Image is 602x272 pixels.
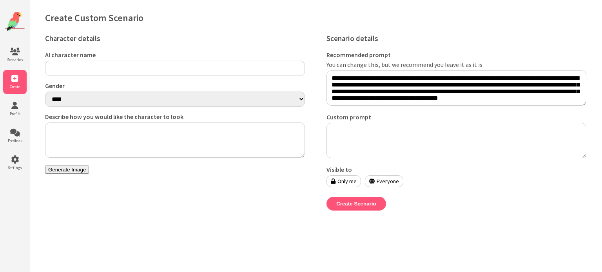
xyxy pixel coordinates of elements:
[326,113,586,121] label: Custom prompt
[45,82,305,90] label: Gender
[5,12,25,31] img: Website Logo
[3,165,27,170] span: Settings
[45,113,305,121] label: Describe how you would like the character to look
[3,84,27,89] span: Create
[3,57,27,62] span: Scenarios
[45,166,89,174] button: Generate Image
[326,197,386,211] button: Create Scenario
[326,34,586,43] h3: Scenario details
[45,51,305,59] label: AI character name
[45,12,586,24] h1: Create Custom Scenario
[3,111,27,116] span: Profile
[326,51,586,59] label: Recommended prompt
[326,166,586,173] label: Visible to
[45,34,305,43] h3: Character details
[365,175,403,187] label: Everyone
[326,61,586,68] label: You can change this, but we recommend you leave it as it is
[3,138,27,143] span: Feedback
[326,175,361,187] label: Only me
